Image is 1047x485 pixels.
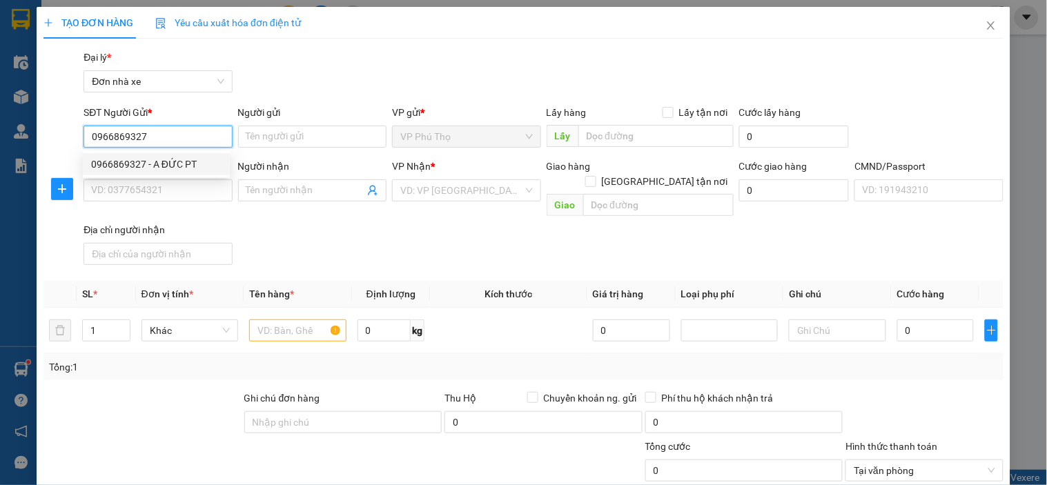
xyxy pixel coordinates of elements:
li: Số 10 ngõ 15 Ngọc Hồi, Q.[PERSON_NAME], [GEOGRAPHIC_DATA] [129,34,577,51]
div: 0966869327 - A ĐỨC PT [83,153,230,175]
button: Close [972,7,1010,46]
span: kg [411,319,424,342]
span: user-add [367,185,378,196]
input: VD: Bàn, Ghế [249,319,346,342]
span: Tổng cước [645,441,691,452]
span: Khác [150,320,230,341]
label: Cước lấy hàng [739,107,801,118]
label: Hình thức thanh toán [845,441,937,452]
div: CMND/Passport [854,159,1003,174]
label: Cước giao hàng [739,161,808,172]
span: Tại văn phòng [854,460,995,481]
span: Đại lý [84,52,111,63]
input: Địa chỉ của người nhận [84,243,232,265]
th: Ghi chú [783,281,891,308]
div: 0966869327 - A ĐỨC PT [91,157,222,172]
div: Người gửi [238,105,386,120]
li: Hotline: 19001155 [129,51,577,68]
img: logo.jpg [17,17,86,86]
span: plus [986,325,997,336]
span: [GEOGRAPHIC_DATA] tận nơi [596,174,734,189]
div: VP gửi [392,105,540,120]
span: Giao [547,194,583,216]
th: Loại phụ phí [676,281,783,308]
span: Lấy tận nơi [674,105,734,120]
span: TẠO ĐƠN HÀNG [43,17,133,28]
span: Yêu cầu xuất hóa đơn điện tử [155,17,301,28]
input: Dọc đường [578,125,734,147]
div: Người nhận [238,159,386,174]
span: Thu Hộ [444,393,476,404]
span: Đơn vị tính [141,288,193,299]
span: Lấy [547,125,578,147]
span: plus [43,18,53,28]
span: Đơn nhà xe [92,71,224,92]
label: Ghi chú đơn hàng [244,393,320,404]
button: delete [49,319,71,342]
input: Cước giao hàng [739,179,850,201]
span: Lấy hàng [547,107,587,118]
input: Ghi Chú [789,319,885,342]
span: VP Phú Thọ [400,126,532,147]
span: plus [52,184,72,195]
span: Kích thước [485,288,532,299]
input: Cước lấy hàng [739,126,850,148]
div: Tổng: 1 [49,359,405,375]
button: plus [51,178,73,200]
span: Giao hàng [547,161,591,172]
span: Định lượng [366,288,415,299]
span: Cước hàng [897,288,945,299]
span: Chuyển khoản ng. gửi [538,390,643,406]
div: Địa chỉ người nhận [84,222,232,237]
div: SĐT Người Gửi [84,105,232,120]
span: close [986,20,997,31]
span: Giá trị hàng [593,288,644,299]
span: VP Nhận [392,161,431,172]
input: Ghi chú đơn hàng [244,411,442,433]
span: SL [82,288,93,299]
b: GỬI : VP Phú Thọ [17,100,164,123]
button: plus [985,319,997,342]
input: Dọc đường [583,194,734,216]
span: Tên hàng [249,288,294,299]
span: Phí thu hộ khách nhận trả [656,390,779,406]
input: 0 [593,319,670,342]
img: icon [155,18,166,29]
